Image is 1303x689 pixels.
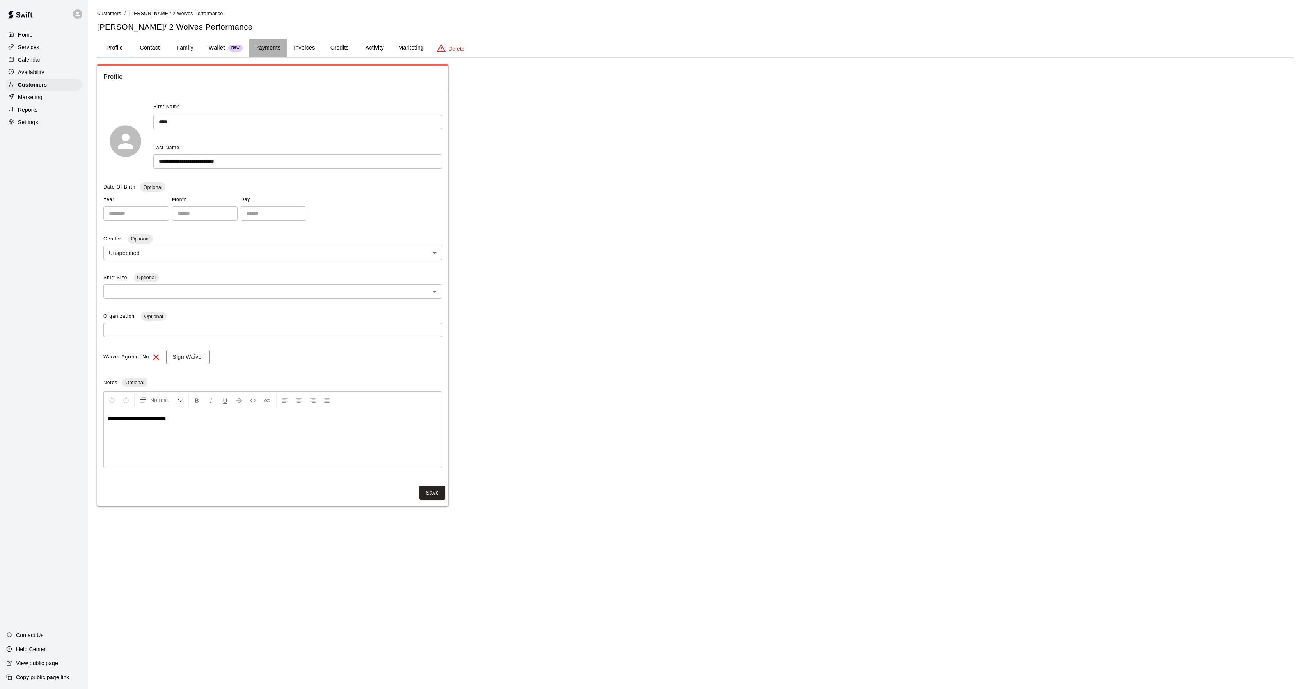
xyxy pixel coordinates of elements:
[6,54,82,66] a: Calendar
[320,393,334,407] button: Justify Align
[241,194,306,206] span: Day
[6,79,82,91] a: Customers
[122,379,147,385] span: Optional
[132,39,167,57] button: Contact
[97,9,1294,18] nav: breadcrumb
[103,72,442,82] span: Profile
[134,274,159,280] span: Optional
[233,393,246,407] button: Format Strikethrough
[97,39,1294,57] div: basic tabs example
[103,194,169,206] span: Year
[103,380,117,385] span: Notes
[172,194,238,206] span: Month
[153,101,180,113] span: First Name
[357,39,392,57] button: Activity
[249,39,287,57] button: Payments
[392,39,430,57] button: Marketing
[18,43,39,51] p: Services
[16,631,44,639] p: Contact Us
[190,393,204,407] button: Format Bold
[6,29,82,41] a: Home
[6,66,82,78] a: Availability
[292,393,305,407] button: Center Align
[228,45,243,50] span: New
[153,145,179,150] span: Last Name
[97,39,132,57] button: Profile
[97,22,1294,32] h5: [PERSON_NAME]/ 2 Wolves Performance
[18,81,47,89] p: Customers
[6,104,82,116] a: Reports
[129,11,223,16] span: [PERSON_NAME]/ 2 Wolves Performance
[16,659,58,667] p: View public page
[18,31,33,39] p: Home
[247,393,260,407] button: Insert Code
[103,184,135,190] span: Date Of Birth
[16,673,69,681] p: Copy public page link
[6,91,82,103] a: Marketing
[166,350,209,364] button: Sign Waiver
[287,39,322,57] button: Invoices
[124,9,126,18] li: /
[322,39,357,57] button: Credits
[419,486,445,500] button: Save
[141,313,166,319] span: Optional
[140,184,165,190] span: Optional
[306,393,320,407] button: Right Align
[18,68,44,76] p: Availability
[119,393,133,407] button: Redo
[18,106,37,114] p: Reports
[449,45,465,53] p: Delete
[103,246,442,260] div: Unspecified
[18,118,38,126] p: Settings
[97,10,121,16] a: Customers
[128,236,153,242] span: Optional
[136,393,187,407] button: Formatting Options
[103,313,136,319] span: Organization
[150,396,178,404] span: Normal
[16,645,46,653] p: Help Center
[18,93,43,101] p: Marketing
[204,393,218,407] button: Format Italics
[278,393,291,407] button: Left Align
[209,44,225,52] p: Wallet
[97,11,121,16] span: Customers
[103,275,129,280] span: Shirt Size
[105,393,119,407] button: Undo
[103,236,123,242] span: Gender
[18,56,41,64] p: Calendar
[167,39,202,57] button: Family
[103,351,149,363] span: Waiver Agreed: No
[218,393,232,407] button: Format Underline
[6,116,82,128] a: Settings
[6,41,82,53] a: Services
[261,393,274,407] button: Insert Link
